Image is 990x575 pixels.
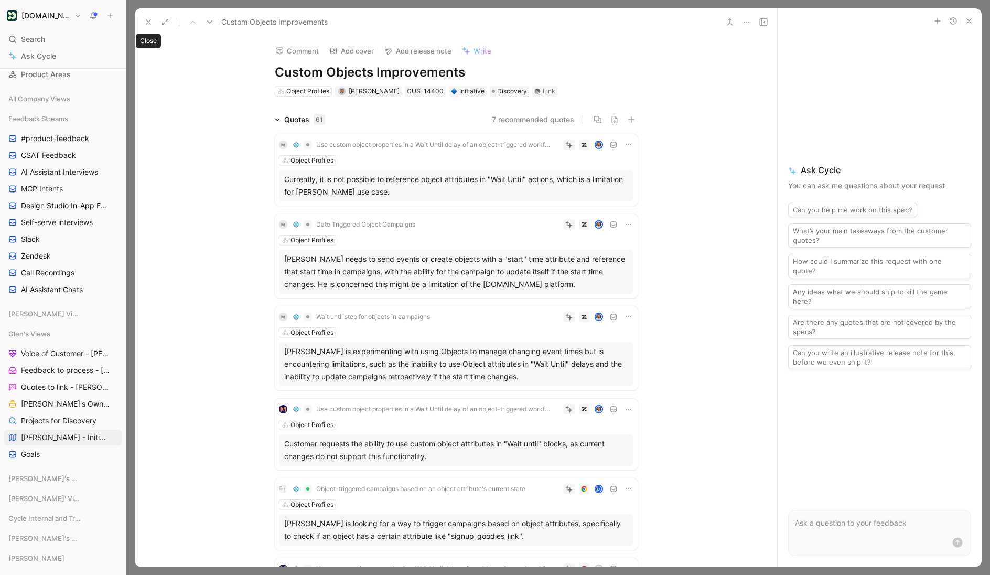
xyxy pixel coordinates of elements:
[221,16,328,28] span: Custom Objects Improvements
[4,8,84,23] button: Customer.io[DOMAIN_NAME]
[21,133,89,144] span: #product-feedback
[788,254,971,278] button: How could I summarize this request with one quote?
[314,114,325,125] div: 61
[4,510,122,526] div: Cycle Internal and Tracking
[289,483,529,495] button: 💠Object-triggered campaigns based on an object attribute's current state
[21,251,51,261] span: Zendesk
[595,406,602,412] img: avatar
[316,220,415,229] span: Date Triggered Object Campaigns
[543,86,555,97] div: Link
[279,141,287,149] div: M
[497,86,527,97] span: Discovery
[293,314,299,320] img: 💠
[788,345,971,369] button: Can you write an illustrative release note for this, before we even ship it?
[4,48,122,64] a: Ask Cycle
[289,562,554,575] button: 💠Use custom object properties in a Wait Until delay of an object-triggered workflow
[21,382,109,392] span: Quotes to link - [PERSON_NAME]
[21,11,70,20] h1: [DOMAIN_NAME]
[788,315,971,339] button: Are there any quotes that are not covered by the specs?
[4,326,122,462] div: Glen's ViewsVoice of Customer - [PERSON_NAME]Feedback to process - [PERSON_NAME]Quotes to link - ...
[4,530,122,546] div: [PERSON_NAME]'s Views
[788,284,971,308] button: Any ideas what we should ship to kill the game here?
[316,313,430,321] span: Wait until step for objects in campaigns
[4,491,122,506] div: [PERSON_NAME]' Views
[4,91,122,110] div: All Company Views
[289,311,434,323] button: 💠Wait until step for objects in campaigns
[21,348,110,359] span: Voice of Customer - [PERSON_NAME]
[21,365,111,376] span: Feedback to process - [PERSON_NAME]
[4,396,122,412] a: [PERSON_NAME]'s Owned Projects
[4,326,122,342] div: Glen's Views
[290,420,333,430] div: Object Profiles
[457,44,496,58] button: Write
[316,141,550,149] span: Use custom object properties in a Wait Until delay of an object-triggered workflow
[595,485,602,492] div: D
[474,46,491,56] span: Write
[21,69,71,80] span: Product Areas
[284,438,628,463] div: Customer requests the ability to use custom object attributes in "Wait until" blocks, as current ...
[8,493,80,504] span: [PERSON_NAME]' Views
[21,184,63,194] span: MCP Intents
[4,491,122,509] div: [PERSON_NAME]' Views
[4,510,122,529] div: Cycle Internal and Tracking
[279,313,287,321] div: M
[4,306,122,325] div: [PERSON_NAME] Views
[293,142,299,148] img: 💠
[4,91,122,107] div: All Company Views
[21,150,76,161] span: CSAT Feedback
[316,565,550,573] span: Use custom object properties in a Wait Until delay of an object-triggered workflow
[449,86,487,97] div: 🔷Initiative
[21,167,98,177] span: AI Assistant Interviews
[289,403,554,416] button: 💠Use custom object properties in a Wait Until delay of an object-triggered workflow
[451,86,485,97] div: Initiative
[451,88,457,94] img: 🔷
[284,253,628,291] div: [PERSON_NAME] needs to send events or create objects with a "start" time attribute and reference ...
[4,363,122,378] a: Feedback to process - [PERSON_NAME]
[349,87,400,95] span: [PERSON_NAME]
[4,164,122,180] a: AI Assistant Interviews
[407,86,444,97] div: CUS-14400
[279,485,287,493] img: logo
[4,550,122,566] div: [PERSON_NAME]
[275,64,638,81] h1: Custom Objects Improvements
[279,220,287,229] div: M
[4,31,122,47] div: Search
[4,471,122,489] div: [PERSON_NAME]'s Views
[788,223,971,248] button: What’s your main takeaways from the customer quotes?
[325,44,379,58] button: Add cover
[595,221,602,228] img: avatar
[4,131,122,146] a: #product-feedback
[293,406,299,412] img: 💠
[279,405,287,413] img: logo
[21,449,40,460] span: Goals
[136,34,161,48] div: Close
[271,113,329,126] div: Quotes61
[293,566,299,572] img: 💠
[293,221,299,228] img: 💠
[595,141,602,148] img: avatar
[8,93,70,104] span: All Company Views
[4,446,122,462] a: Goals
[7,10,17,21] img: Customer.io
[8,513,81,524] span: Cycle Internal and Tracking
[380,44,456,58] button: Add release note
[788,203,917,217] button: Can you help me work on this spec?
[21,200,109,211] span: Design Studio In-App Feedback
[271,44,324,58] button: Comment
[8,328,50,339] span: Glen's Views
[4,181,122,197] a: MCP Intents
[21,234,40,244] span: Slack
[286,86,329,97] div: Object Profiles
[290,327,333,338] div: Object Profiles
[339,88,345,94] img: avatar
[21,50,56,62] span: Ask Cycle
[4,248,122,264] a: Zendesk
[4,67,122,82] a: Product Areas
[4,111,122,126] div: Feedback Streams
[289,218,419,231] button: 💠Date Triggered Object Campaigns
[21,217,93,228] span: Self-serve interviews
[279,565,287,573] img: logo
[4,530,122,549] div: [PERSON_NAME]'s Views
[595,565,602,572] div: F
[284,113,325,126] div: Quotes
